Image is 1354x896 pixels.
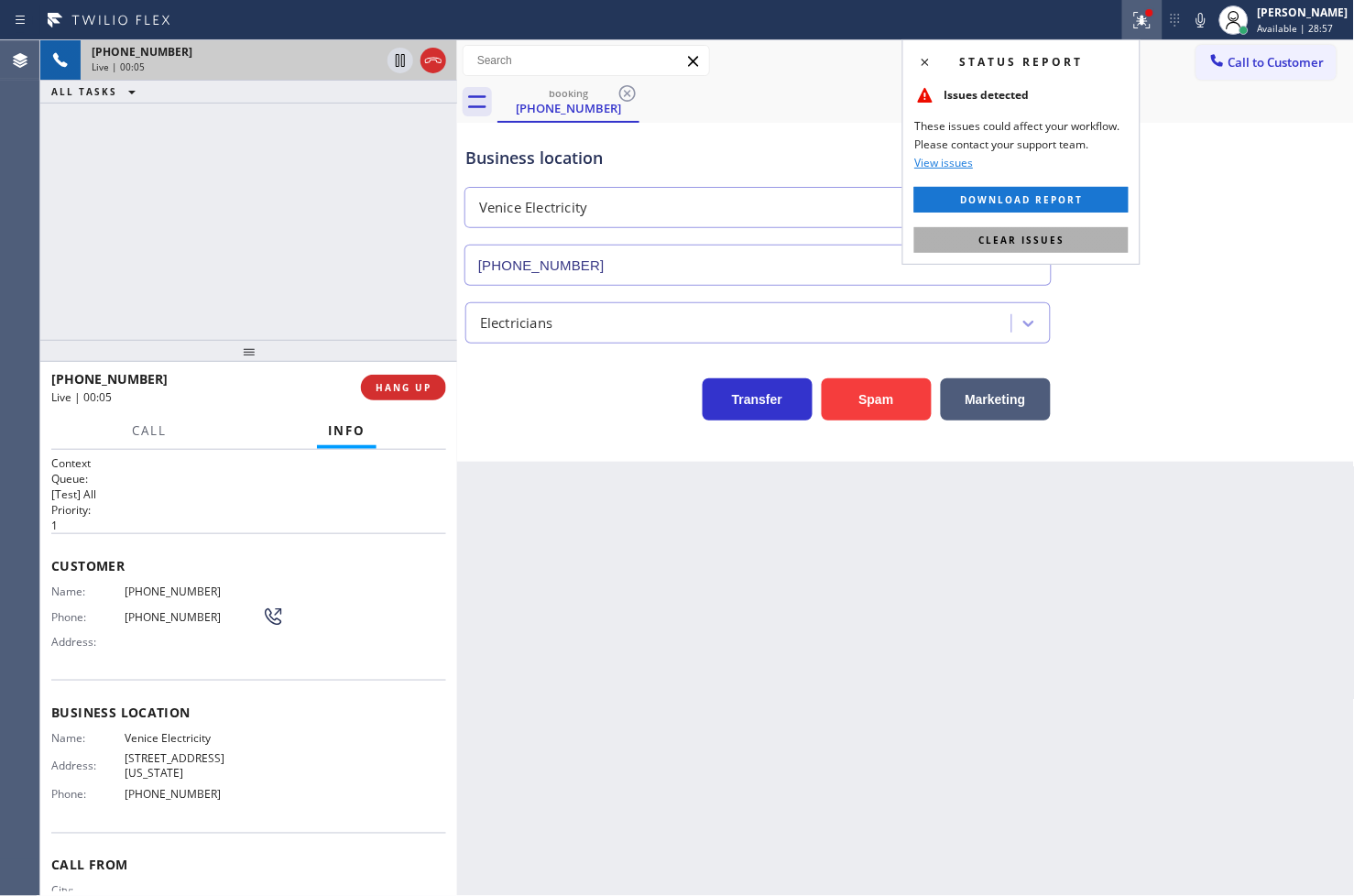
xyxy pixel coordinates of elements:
h2: Priority: [51,502,446,518]
span: Info [328,422,366,439]
span: [PHONE_NUMBER] [92,44,192,60]
button: HANG UP [361,375,446,400]
span: Phone: [51,610,125,624]
div: (585) 664-5075 [499,82,638,121]
span: Customer [51,557,446,574]
span: Call to Customer [1228,54,1325,71]
button: Call to Customer [1196,45,1337,80]
button: ALL TASKS [40,81,154,103]
input: Phone Number [464,245,1052,286]
span: HANG UP [376,381,431,394]
span: [PHONE_NUMBER] [125,788,262,802]
div: booking [499,86,638,100]
span: [PHONE_NUMBER] [125,610,262,624]
h1: Context [51,455,446,471]
div: Venice Electricity [479,198,588,219]
span: [PHONE_NUMBER] [125,585,262,598]
h2: Queue: [51,471,446,486]
button: Info [317,413,377,449]
button: Marketing [941,378,1051,421]
button: Transfer [703,378,813,421]
button: Hang up [420,48,446,73]
span: Available | 28:57 [1258,22,1334,35]
span: [STREET_ADDRESS][US_STATE] [125,752,262,781]
div: Electricians [480,312,552,333]
div: [PHONE_NUMBER] [499,100,638,116]
span: Call From [51,857,446,874]
p: 1 [51,518,446,533]
span: ALL TASKS [51,85,117,98]
span: Live | 00:05 [51,389,112,405]
span: Phone: [51,788,125,802]
span: Live | 00:05 [92,60,145,73]
span: Address: [51,635,125,649]
p: [Test] All [51,486,446,502]
button: Mute [1188,7,1214,33]
span: Venice Electricity [125,731,262,745]
span: [PHONE_NUMBER] [51,370,168,388]
span: Address: [51,759,125,773]
span: Call [132,422,167,439]
input: Search [464,46,709,75]
button: Spam [822,378,932,421]
span: Business location [51,704,446,721]
span: Name: [51,731,125,745]
span: Name: [51,585,125,598]
div: [PERSON_NAME] [1258,5,1349,20]
button: Hold Customer [388,48,413,73]
div: Business location [465,146,1051,170]
button: Call [121,413,178,449]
